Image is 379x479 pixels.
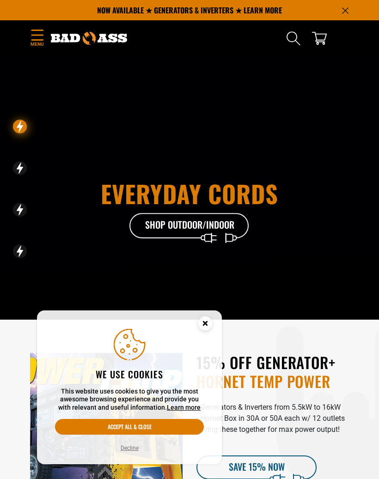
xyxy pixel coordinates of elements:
span: HORNET TEMP POWER [196,372,349,391]
button: Decline [118,443,141,453]
summary: Search [286,31,301,46]
span: Menu [30,41,44,48]
button: Accept all & close [55,419,204,435]
h2: 15% OFF GENERATOR+ [196,353,349,391]
h1: Everyday cords [30,182,349,206]
p: This website uses cookies to give you the most awesome browsing experience and provide you with r... [55,388,204,412]
p: • Generators & Inverters from 5.5kW to 16kW • Hornet Box in 30A or 50A each w/ 12 outlets • Bring... [196,402,349,435]
h2: We use cookies [55,368,204,380]
img: Bad Ass Extension Cords [51,32,127,45]
summary: Menu [30,28,44,49]
aside: Cookie Consent [37,310,222,465]
a: Shop Outdoor/Indoor [129,213,250,239]
a: Learn more [167,404,201,411]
